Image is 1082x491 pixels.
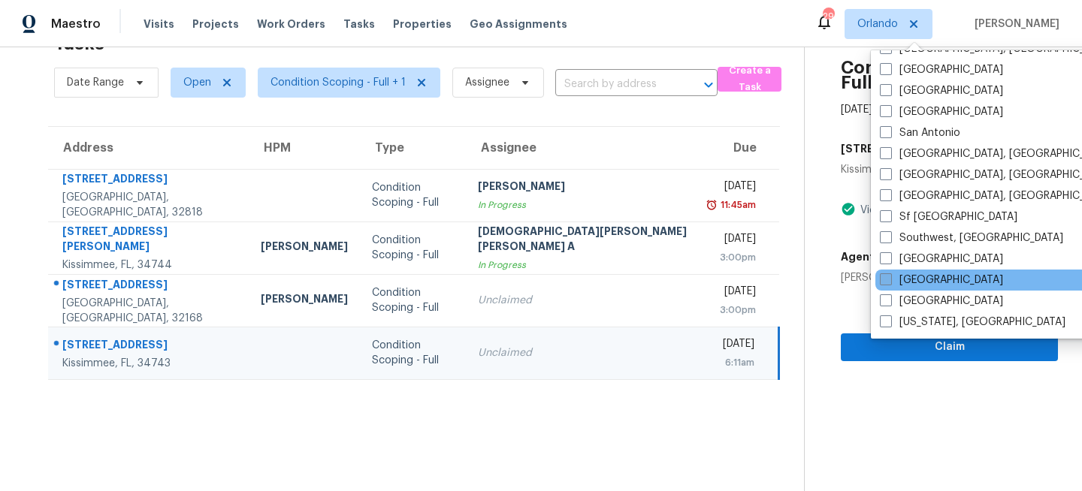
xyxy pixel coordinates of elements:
[880,125,960,140] label: San Antonio
[712,336,754,355] div: [DATE]
[62,337,237,356] div: [STREET_ADDRESS]
[841,141,946,156] h5: [STREET_ADDRESS]
[823,9,833,24] div: 29
[841,333,1058,361] button: Claim
[478,179,688,197] div: [PERSON_NAME]
[880,104,1003,119] label: [GEOGRAPHIC_DATA]
[372,180,454,210] div: Condition Scoping - Full
[856,203,894,218] div: Videos
[48,127,249,169] th: Address
[478,197,688,212] div: In Progress
[725,62,774,97] span: Create a Task
[343,19,375,29] span: Tasks
[62,171,237,190] div: [STREET_ADDRESS]
[144,17,174,32] span: Visits
[67,75,124,90] span: Date Range
[712,355,754,370] div: 6:11am
[880,230,1063,245] label: Southwest, [GEOGRAPHIC_DATA]
[880,273,1003,288] label: [GEOGRAPHIC_DATA]
[257,17,325,32] span: Work Orders
[880,62,1003,77] label: [GEOGRAPHIC_DATA]
[270,75,406,90] span: Condition Scoping - Full + 1
[712,250,756,265] div: 3:00pm
[51,17,101,32] span: Maestro
[841,270,943,285] div: [PERSON_NAME]
[857,17,898,32] span: Orlando
[712,179,756,197] div: [DATE]
[712,303,756,318] div: 3:00pm
[466,127,700,169] th: Assignee
[478,258,688,273] div: In Progress
[841,201,856,217] img: Artifact Present Icon
[62,224,237,258] div: [STREET_ADDRESS][PERSON_NAME]
[470,17,567,32] span: Geo Assignments
[393,17,452,32] span: Properties
[880,252,1003,267] label: [GEOGRAPHIC_DATA]
[718,197,756,212] div: 11:45am
[249,127,360,169] th: HPM
[62,258,237,273] div: Kissimmee, FL, 34744
[372,338,454,368] div: Condition Scoping - Full
[880,315,1065,330] label: [US_STATE], [GEOGRAPHIC_DATA]
[718,67,781,92] button: Create a Task
[698,74,719,95] button: Open
[841,249,943,264] h5: Agent Exp. Partner
[360,127,466,169] th: Type
[192,17,239,32] span: Projects
[465,75,509,90] span: Assignee
[712,284,756,303] div: [DATE]
[478,293,688,308] div: Unclaimed
[880,209,1017,224] label: Sf [GEOGRAPHIC_DATA]
[712,231,756,250] div: [DATE]
[62,296,237,326] div: [GEOGRAPHIC_DATA], [GEOGRAPHIC_DATA], 32168
[372,233,454,263] div: Condition Scoping - Full
[62,277,237,296] div: [STREET_ADDRESS]
[261,291,348,310] div: [PERSON_NAME]
[969,17,1059,32] span: [PERSON_NAME]
[62,356,237,371] div: Kissimmee, FL, 34743
[841,102,924,117] div: [DATE] by 6:11am
[261,239,348,258] div: [PERSON_NAME]
[880,83,1003,98] label: [GEOGRAPHIC_DATA]
[700,127,779,169] th: Due
[62,190,237,220] div: [GEOGRAPHIC_DATA], [GEOGRAPHIC_DATA], 32818
[555,73,675,96] input: Search by address
[880,294,1003,309] label: [GEOGRAPHIC_DATA]
[841,60,1022,90] h2: Condition Scoping - Full
[841,162,1058,177] div: Kissimmee, FL 34743
[478,345,688,360] div: Unclaimed
[478,224,688,258] div: [DEMOGRAPHIC_DATA][PERSON_NAME] [PERSON_NAME] A
[183,75,211,90] span: Open
[853,338,1046,357] span: Claim
[706,197,718,212] img: Overdue Alarm Icon
[54,36,104,51] h2: Tasks
[372,285,454,315] div: Condition Scoping - Full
